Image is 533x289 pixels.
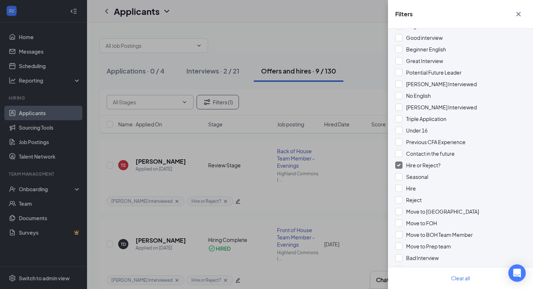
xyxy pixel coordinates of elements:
[406,255,439,261] span: Bad Interview
[406,162,441,168] span: Hire or Reject?
[406,34,443,41] span: Good interview
[406,185,416,192] span: Hire
[406,69,462,76] span: Potential Future Leader
[406,243,451,250] span: Move to Prep team
[406,104,477,110] span: [PERSON_NAME] Interviewed
[511,7,526,21] button: Cross
[406,208,479,215] span: Move to [GEOGRAPHIC_DATA]
[442,271,479,285] button: Clear all
[514,10,523,18] svg: Cross
[406,81,477,87] span: [PERSON_NAME] Interviewed
[406,116,446,122] span: Triple Application
[406,127,427,134] span: Under 16
[406,139,466,145] span: Previous CFA Experience
[508,264,526,282] div: Open Intercom Messenger
[406,231,473,238] span: Move to BOH Team Member
[406,46,446,53] span: Beginner English
[406,266,461,273] span: Never Rehire/Interview
[397,164,401,167] img: checkbox
[406,92,431,99] span: No English
[406,58,443,64] span: Great Interview
[406,197,422,203] span: Reject
[406,173,428,180] span: Seasonal
[406,150,455,157] span: Contact in the future
[395,10,413,18] h5: Filters
[406,220,437,226] span: Move to FOH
